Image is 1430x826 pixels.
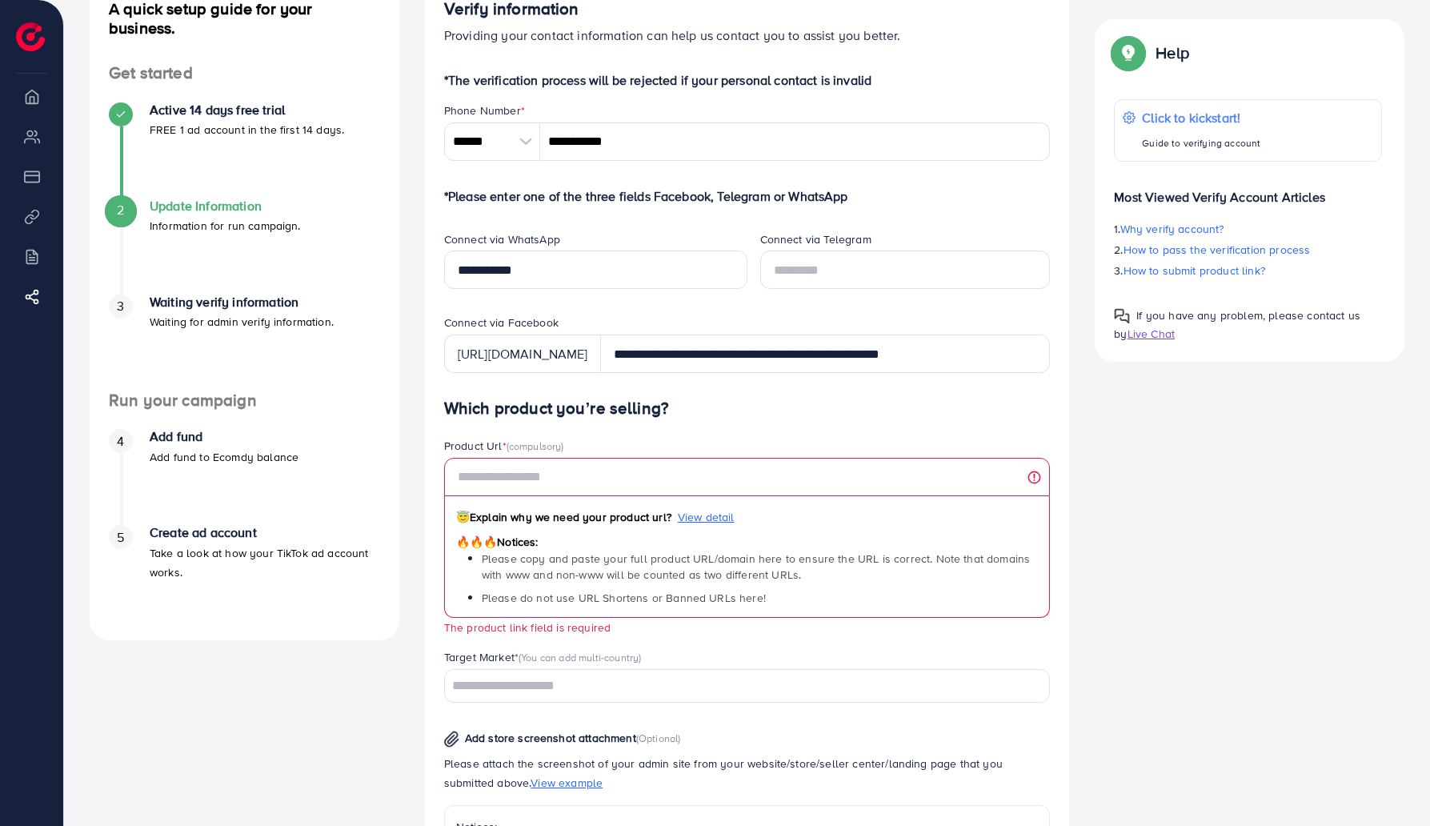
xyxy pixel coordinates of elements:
span: How to submit product link? [1124,263,1265,279]
p: 3. [1114,261,1382,280]
p: Help [1156,43,1189,62]
label: Connect via Telegram [760,231,871,247]
span: Add store screenshot attachment [465,730,636,746]
p: FREE 1 ad account in the first 14 days. [150,120,344,139]
div: Search for option [444,669,1051,702]
h4: Active 14 days free trial [150,102,344,118]
span: Please do not use URL Shortens or Banned URLs here! [482,590,766,606]
h4: Run your campaign [90,391,399,411]
h4: Create ad account [150,525,380,540]
li: Waiting verify information [90,295,399,391]
span: Explain why we need your product url? [456,509,671,525]
span: (You can add multi-country) [519,650,641,664]
label: Target Market [444,649,642,665]
span: 🔥🔥🔥 [456,534,497,550]
p: *The verification process will be rejected if your personal contact is invalid [444,70,1051,90]
label: Phone Number [444,102,525,118]
span: Notices: [456,534,539,550]
img: Popup guide [1114,308,1130,324]
h4: Which product you’re selling? [444,399,1051,419]
p: Guide to verifying account [1142,134,1260,153]
p: Add fund to Ecomdy balance [150,447,298,467]
span: Why verify account? [1120,221,1224,237]
p: Information for run campaign. [150,216,301,235]
span: Please copy and paste your full product URL/domain here to ensure the URL is correct. Note that d... [482,551,1030,583]
p: Waiting for admin verify information. [150,312,334,331]
span: 5 [117,528,124,547]
li: Update Information [90,198,399,295]
span: 2 [117,201,124,219]
span: View example [531,775,603,791]
input: Search for option [447,674,1030,699]
span: Live Chat [1128,326,1175,342]
p: 1. [1114,219,1382,239]
span: How to pass the verification process [1124,242,1311,258]
span: If you have any problem, please contact us by [1114,307,1360,342]
p: Click to kickstart! [1142,108,1260,127]
label: Product Url [444,438,564,454]
h4: Waiting verify information [150,295,334,310]
h4: Get started [90,63,399,83]
span: 😇 [456,509,470,525]
span: (Optional) [636,731,681,745]
iframe: Chat [1362,754,1418,814]
img: img [444,731,459,748]
label: Connect via WhatsApp [444,231,560,247]
span: 3 [117,297,124,315]
span: View detail [678,509,735,525]
p: *Please enter one of the three fields Facebook, Telegram or WhatsApp [444,186,1051,206]
span: 4 [117,432,124,451]
div: [URL][DOMAIN_NAME] [444,335,601,373]
img: Popup guide [1114,38,1143,67]
p: Most Viewed Verify Account Articles [1114,174,1382,206]
h4: Add fund [150,429,298,444]
p: 2. [1114,240,1382,259]
p: Please attach the screenshot of your admin site from your website/store/seller center/landing pag... [444,754,1051,792]
h4: Update Information [150,198,301,214]
label: Connect via Facebook [444,315,559,331]
li: Create ad account [90,525,399,621]
p: Take a look at how your TikTok ad account works. [150,543,380,582]
p: Providing your contact information can help us contact you to assist you better. [444,26,1051,45]
small: The product link field is required [444,619,611,635]
li: Active 14 days free trial [90,102,399,198]
img: logo [16,22,45,51]
span: (compulsory) [507,439,564,453]
li: Add fund [90,429,399,525]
